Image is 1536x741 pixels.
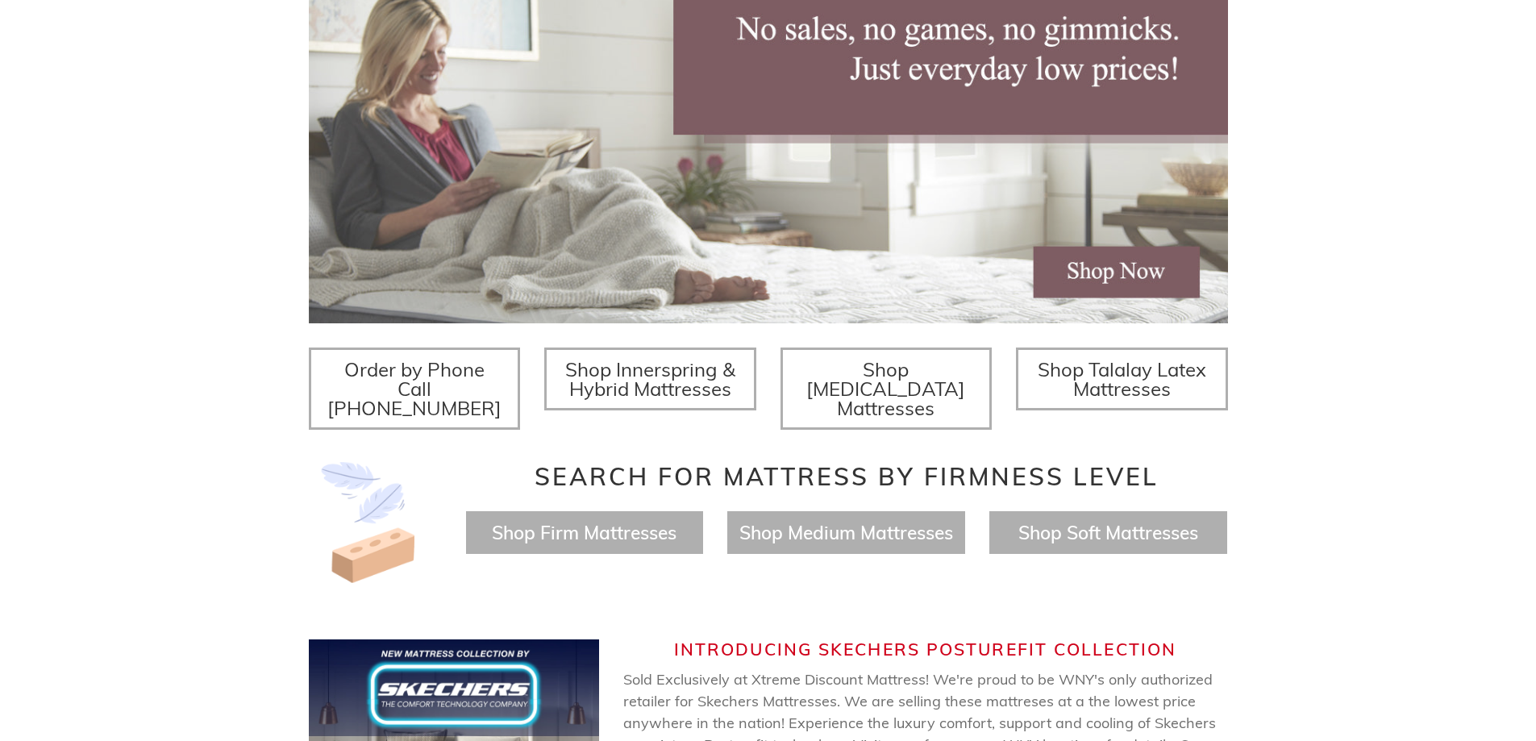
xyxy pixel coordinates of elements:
span: Shop [MEDICAL_DATA] Mattresses [806,357,965,420]
a: Order by Phone Call [PHONE_NUMBER] [309,348,521,430]
a: Shop Soft Mattresses [1018,521,1198,544]
span: Search for Mattress by Firmness Level [535,461,1159,492]
a: Shop Talalay Latex Mattresses [1016,348,1228,410]
span: Order by Phone Call [PHONE_NUMBER] [327,357,502,420]
a: Shop Innerspring & Hybrid Mattresses [544,348,756,410]
img: Image-of-brick- and-feather-representing-firm-and-soft-feel [309,462,430,583]
span: Shop Talalay Latex Mattresses [1038,357,1206,401]
a: Shop [MEDICAL_DATA] Mattresses [780,348,993,430]
span: Shop Innerspring & Hybrid Mattresses [565,357,735,401]
a: Shop Medium Mattresses [739,521,953,544]
a: Shop Firm Mattresses [492,521,676,544]
span: Introducing Skechers Posturefit Collection [674,639,1176,660]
